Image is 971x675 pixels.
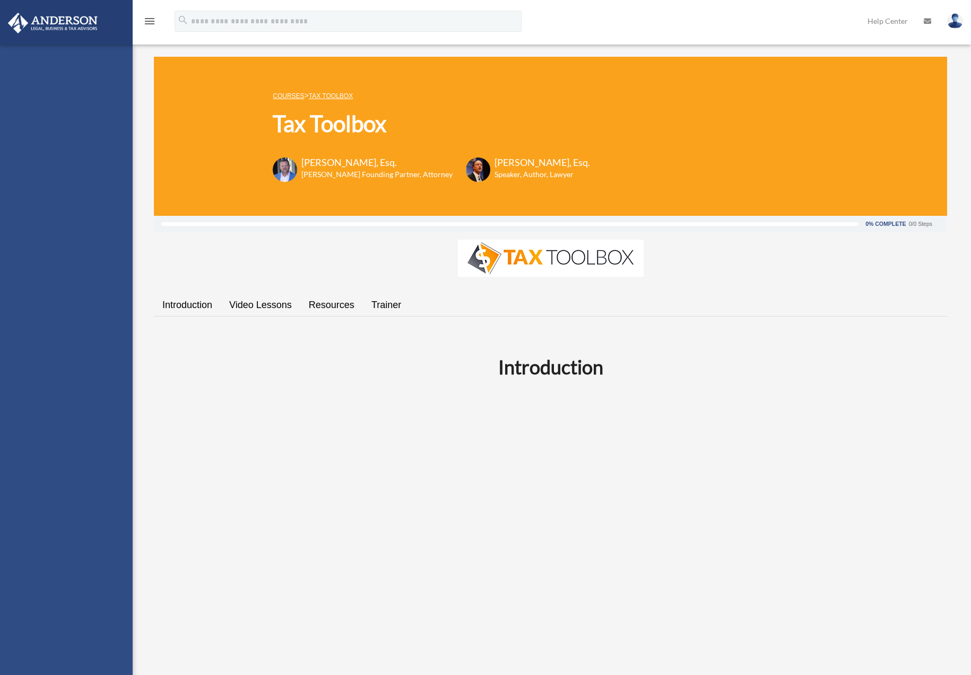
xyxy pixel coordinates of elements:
a: Resources [300,290,363,320]
img: User Pic [947,13,963,29]
a: Video Lessons [221,290,300,320]
h6: [PERSON_NAME] Founding Partner, Attorney [301,169,453,180]
img: Toby-circle-head.png [273,157,297,182]
i: search [177,14,189,26]
h3: [PERSON_NAME], Esq. [495,156,590,169]
div: 0/0 Steps [909,221,932,227]
i: menu [143,15,156,28]
h2: Introduction [160,354,941,380]
a: COURSES [273,92,304,100]
h3: [PERSON_NAME], Esq. [301,156,453,169]
h6: Speaker, Author, Lawyer [495,169,577,180]
h1: Tax Toolbox [273,108,590,139]
div: 0% Complete [865,221,906,227]
img: Anderson Advisors Platinum Portal [5,13,101,33]
a: menu [143,19,156,28]
p: > [273,89,590,102]
img: Scott-Estill-Headshot.png [466,157,490,182]
a: Introduction [154,290,221,320]
a: Tax Toolbox [309,92,353,100]
a: Trainer [363,290,410,320]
